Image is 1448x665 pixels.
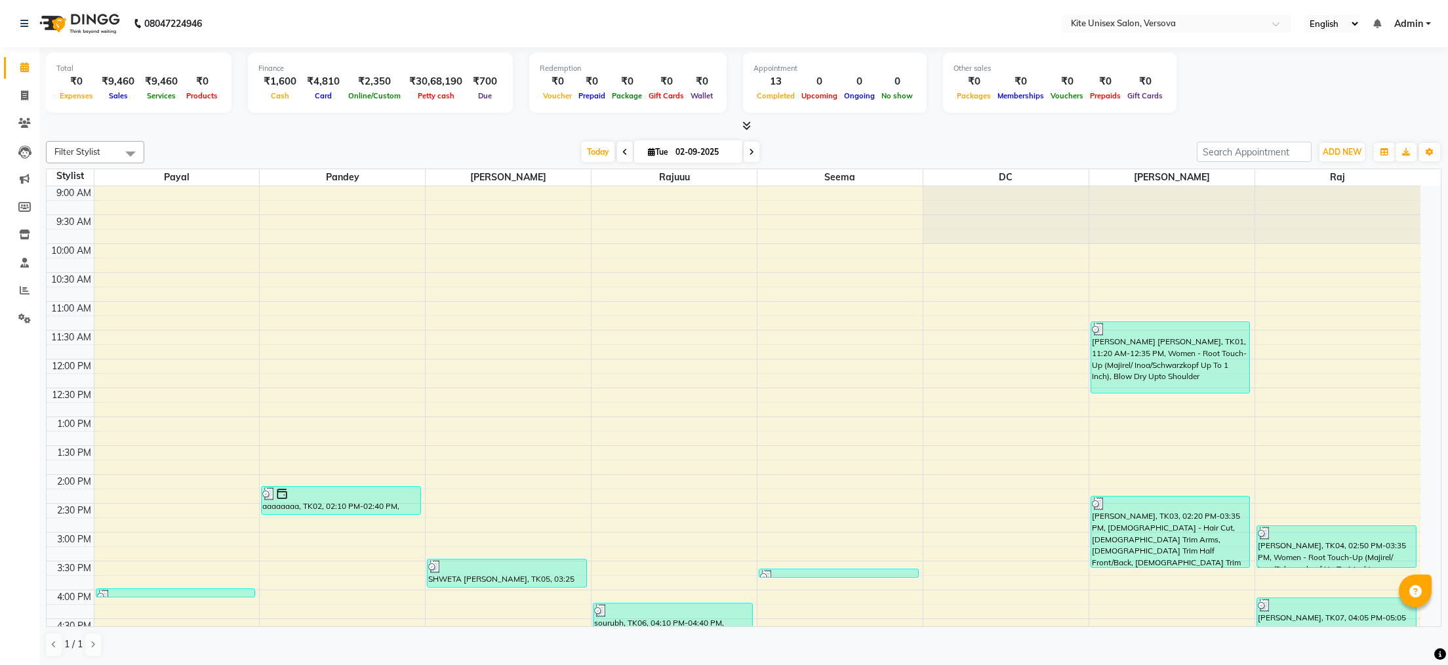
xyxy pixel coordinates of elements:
[593,603,752,630] div: sourubh, TK06, 04:10 PM-04:40 PM, [DEMOGRAPHIC_DATA] - Hair Cut
[144,91,179,100] span: Services
[54,504,94,517] div: 2:30 PM
[1091,496,1250,567] div: [PERSON_NAME], TK03, 02:20 PM-03:35 PM, [DEMOGRAPHIC_DATA] - Hair Cut, [DEMOGRAPHIC_DATA] Trim Ar...
[954,74,994,89] div: ₹0
[468,74,502,89] div: ₹700
[49,273,94,287] div: 10:30 AM
[183,91,221,100] span: Products
[798,91,841,100] span: Upcoming
[841,74,878,89] div: 0
[1091,322,1250,393] div: [PERSON_NAME] [PERSON_NAME], TK01, 11:20 AM-12:35 PM, Women - Root Touch-Up (Majirel/ Inoa/Schwar...
[575,91,609,100] span: Prepaid
[994,91,1047,100] span: Memberships
[54,417,94,431] div: 1:00 PM
[582,142,614,162] span: Today
[1087,91,1124,100] span: Prepaids
[426,169,591,186] span: [PERSON_NAME]
[262,487,420,514] div: aaaaaaaa, TK02, 02:10 PM-02:40 PM, Blow Dry Upto Shoulder
[54,475,94,489] div: 2:00 PM
[1257,526,1416,567] div: [PERSON_NAME], TK04, 02:50 PM-03:35 PM, Women - Root Touch-Up (Majirel/ Inoa/Schwarzkopf Up To 1 ...
[302,74,345,89] div: ₹4,810
[96,589,255,597] div: SHWETA [PERSON_NAME], TK05, 03:55 PM-04:00 PM, Threading Upper Lip/ [GEOGRAPHIC_DATA]/ [GEOGRAPHI...
[1323,147,1361,157] span: ADD NEW
[1319,143,1365,161] button: ADD NEW
[994,74,1047,89] div: ₹0
[1394,17,1423,31] span: Admin
[260,169,425,186] span: Pandey
[757,169,923,186] span: Seema
[49,359,94,373] div: 12:00 PM
[841,91,878,100] span: Ongoing
[645,91,687,100] span: Gift Cards
[609,74,645,89] div: ₹0
[1047,74,1087,89] div: ₹0
[1089,169,1255,186] span: [PERSON_NAME]
[312,91,335,100] span: Card
[54,533,94,546] div: 3:00 PM
[540,63,716,74] div: Redemption
[54,590,94,604] div: 4:00 PM
[923,169,1089,186] span: DC
[754,91,798,100] span: Completed
[878,74,916,89] div: 0
[1087,74,1124,89] div: ₹0
[1047,91,1087,100] span: Vouchers
[54,619,94,633] div: 4:30 PM
[56,63,221,74] div: Total
[1124,91,1166,100] span: Gift Cards
[428,559,586,587] div: SHWETA [PERSON_NAME], TK05, 03:25 PM-03:55 PM, Loreal Wash Upto Shoulder
[49,244,94,258] div: 10:00 AM
[49,302,94,315] div: 11:00 AM
[54,446,94,460] div: 1:30 PM
[878,91,916,100] span: No show
[106,91,131,100] span: Sales
[1197,142,1312,162] input: Search Appointment
[954,91,994,100] span: Packages
[54,561,94,575] div: 3:30 PM
[798,74,841,89] div: 0
[1257,598,1416,655] div: [PERSON_NAME], TK07, 04:05 PM-05:05 PM, [DEMOGRAPHIC_DATA] - Hair Cut, [DEMOGRAPHIC_DATA] - [PERS...
[592,169,757,186] span: Rajuuu
[96,74,140,89] div: ₹9,460
[49,388,94,402] div: 12:30 PM
[540,74,575,89] div: ₹0
[1124,74,1166,89] div: ₹0
[414,91,458,100] span: Petty cash
[754,63,916,74] div: Appointment
[687,74,716,89] div: ₹0
[47,169,94,183] div: Stylist
[54,215,94,229] div: 9:30 AM
[345,74,404,89] div: ₹2,350
[33,5,123,42] img: logo
[140,74,183,89] div: ₹9,460
[345,91,404,100] span: Online/Custom
[183,74,221,89] div: ₹0
[54,186,94,200] div: 9:00 AM
[49,331,94,344] div: 11:30 AM
[54,146,100,157] span: Filter Stylist
[56,74,96,89] div: ₹0
[754,74,798,89] div: 13
[672,142,737,162] input: 2025-09-02
[268,91,292,100] span: Cash
[94,169,260,186] span: Payal
[258,74,302,89] div: ₹1,600
[645,147,672,157] span: Tue
[404,74,468,89] div: ₹30,68,190
[258,63,502,74] div: Finance
[645,74,687,89] div: ₹0
[64,637,83,651] span: 1 / 1
[954,63,1166,74] div: Other sales
[1255,169,1420,186] span: raj
[144,5,202,42] b: 08047224946
[687,91,716,100] span: Wallet
[609,91,645,100] span: Package
[540,91,575,100] span: Voucher
[475,91,495,100] span: Due
[759,569,918,577] div: [PERSON_NAME], TK04, 03:35 PM-03:45 PM, Threading Eyebrows, Threading Upper Lip/ Lower Lip/ [GEOG...
[56,91,96,100] span: Expenses
[575,74,609,89] div: ₹0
